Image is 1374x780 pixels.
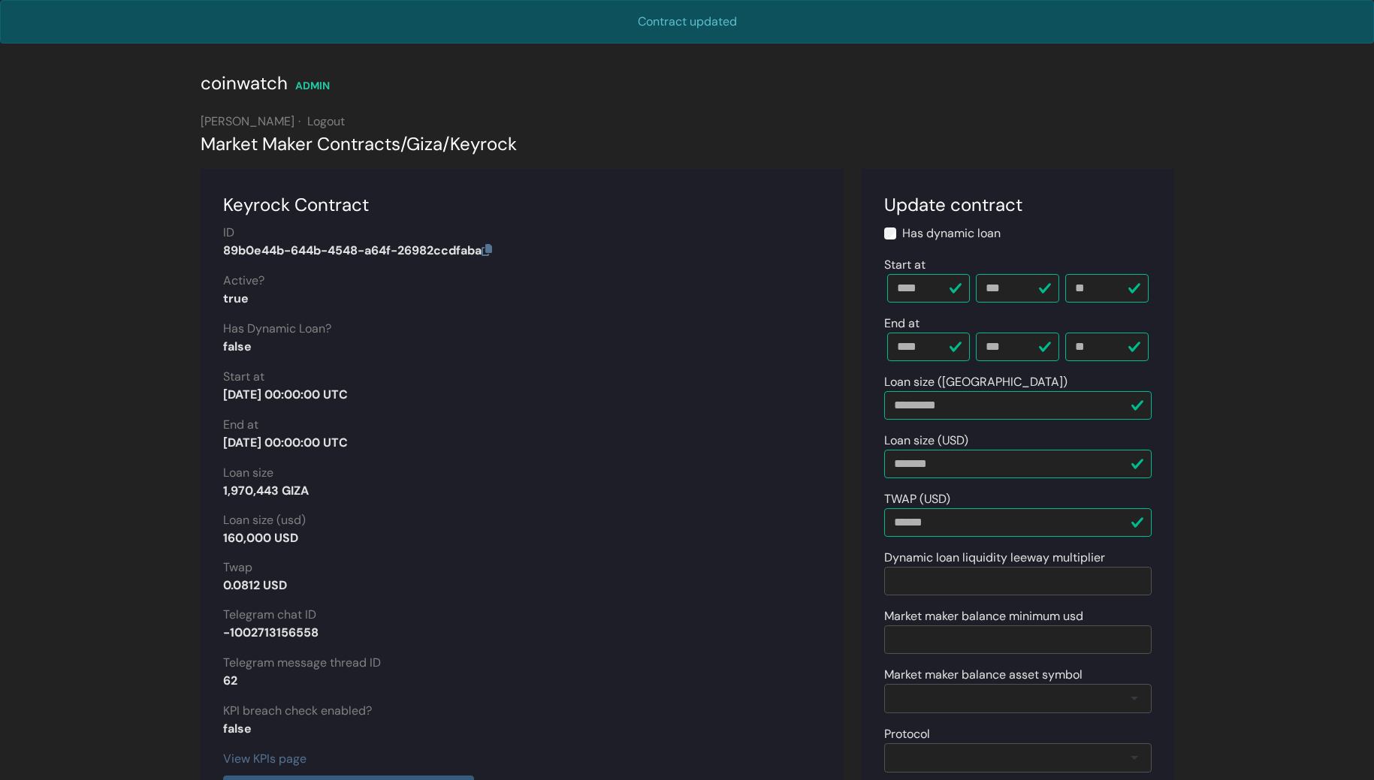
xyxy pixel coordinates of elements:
[884,373,1067,391] label: Loan size ([GEOGRAPHIC_DATA])
[223,464,273,482] label: Loan size
[223,272,264,290] label: Active?
[223,673,237,688] strong: 62
[884,315,920,333] label: End at
[223,511,306,529] label: Loan size (usd)
[223,606,316,624] label: Telegram chat ID
[442,132,450,155] span: /
[884,549,1105,567] label: Dynamic loan liquidity leeway multiplier
[884,666,1083,684] label: Market maker balance asset symbol
[223,435,348,450] strong: [DATE] 00:00:00 UTC
[223,530,298,546] strong: 160,000 USD
[223,368,264,386] label: Start at
[400,132,406,155] span: /
[223,224,234,242] label: ID
[298,113,300,129] span: ·
[223,577,287,593] strong: 0.0812 USD
[201,131,1174,158] div: Market Maker Contracts Giza Keyrock
[884,725,930,743] label: Protocol
[223,625,319,640] strong: -1002713156558
[902,224,1001,242] label: Has dynamic loan
[307,113,345,129] a: Logout
[201,70,288,97] div: coinwatch
[223,702,372,720] label: KPI breach check enabled?
[223,721,252,736] strong: false
[223,483,309,498] strong: 1,970,443 GIZA
[884,432,968,450] label: Loan size (USD)
[223,291,249,306] strong: true
[295,78,330,94] div: ADMIN
[201,77,330,93] a: coinwatch ADMIN
[223,751,307,766] a: View KPIs page
[223,320,331,338] label: Has Dynamic Loan?
[201,113,1174,131] div: [PERSON_NAME]
[223,242,492,258] strong: 89b0e44b-644b-4548-a64f-26982ccdfaba
[884,490,950,508] label: TWAP (USD)
[223,191,821,218] div: Keyrock Contract
[223,339,252,354] strong: false
[223,559,252,577] label: Twap
[884,256,926,274] label: Start at
[223,387,348,402] strong: [DATE] 00:00:00 UTC
[884,191,1152,218] div: Update contract
[884,607,1083,625] label: Market maker balance minimum usd
[223,416,258,434] label: End at
[223,654,381,672] label: Telegram message thread ID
